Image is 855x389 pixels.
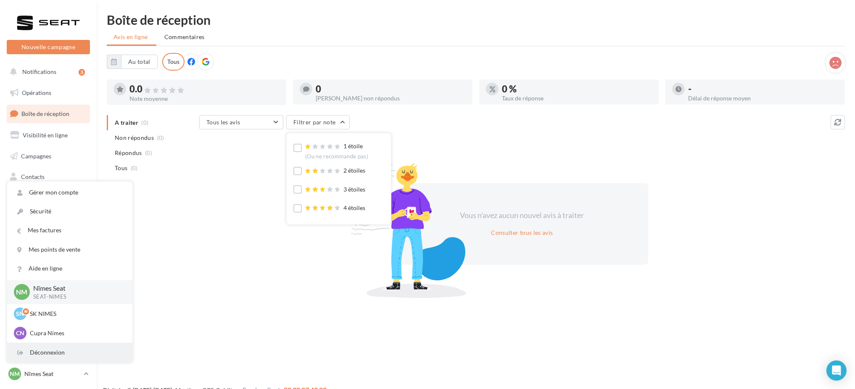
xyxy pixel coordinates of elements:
[5,231,92,255] a: PLV et print personnalisable
[16,287,28,297] span: Nm
[10,370,20,378] span: Nm
[16,310,24,318] span: SN
[316,95,466,101] div: [PERSON_NAME] non répondus
[5,189,92,207] a: Médiathèque
[5,259,92,284] a: Campagnes DataOnDemand
[286,115,350,129] button: Filtrer par note
[33,284,119,293] p: Nîmes Seat
[199,115,283,129] button: Tous les avis
[305,142,368,160] div: 1 étoile
[7,240,132,259] a: Mes points de vente
[33,293,119,301] p: SEAT-NIMES
[305,204,366,213] div: 4 étoiles
[7,40,90,54] button: Nouvelle campagne
[826,360,847,381] div: Open Intercom Messenger
[164,33,205,41] span: Commentaires
[7,183,132,202] a: Gérer mon compte
[5,126,92,144] a: Visibilité en ligne
[129,84,280,94] div: 0.0
[21,173,45,180] span: Contacts
[131,165,138,171] span: (0)
[21,152,51,159] span: Campagnes
[5,147,92,165] a: Campagnes
[305,153,368,160] div: (Ou ne recommande pas)
[7,221,132,240] a: Mes factures
[115,134,154,142] span: Non répondus
[162,53,185,71] div: Tous
[79,69,85,76] div: 3
[450,210,594,221] div: Vous n'avez aucun nouvel avis à traiter
[30,329,122,337] p: Cupra Nimes
[16,329,24,337] span: CN
[206,118,240,126] span: Tous les avis
[157,134,164,141] span: (0)
[21,110,69,117] span: Boîte de réception
[107,13,845,26] div: Boîte de réception
[305,166,366,175] div: 2 étoiles
[121,55,158,69] button: Au total
[7,259,132,278] a: Aide en ligne
[316,84,466,94] div: 0
[24,370,80,378] p: Nîmes Seat
[7,366,90,382] a: Nm Nîmes Seat
[7,202,132,221] a: Sécurité
[115,149,142,157] span: Répondus
[115,164,127,172] span: Tous
[107,55,158,69] button: Au total
[5,210,92,228] a: Calendrier
[30,310,122,318] p: SK NIMES
[129,96,280,102] div: Note moyenne
[145,150,152,156] span: (0)
[688,84,838,94] div: -
[5,84,92,102] a: Opérations
[7,343,132,362] div: Déconnexion
[5,63,88,81] button: Notifications 3
[5,168,92,186] a: Contacts
[688,95,838,101] div: Délai de réponse moyen
[5,105,92,123] a: Boîte de réception
[305,185,366,194] div: 3 étoiles
[488,228,556,238] button: Consulter tous les avis
[502,95,652,101] div: Taux de réponse
[22,89,51,96] span: Opérations
[22,68,56,75] span: Notifications
[502,84,652,94] div: 0 %
[23,131,68,139] span: Visibilité en ligne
